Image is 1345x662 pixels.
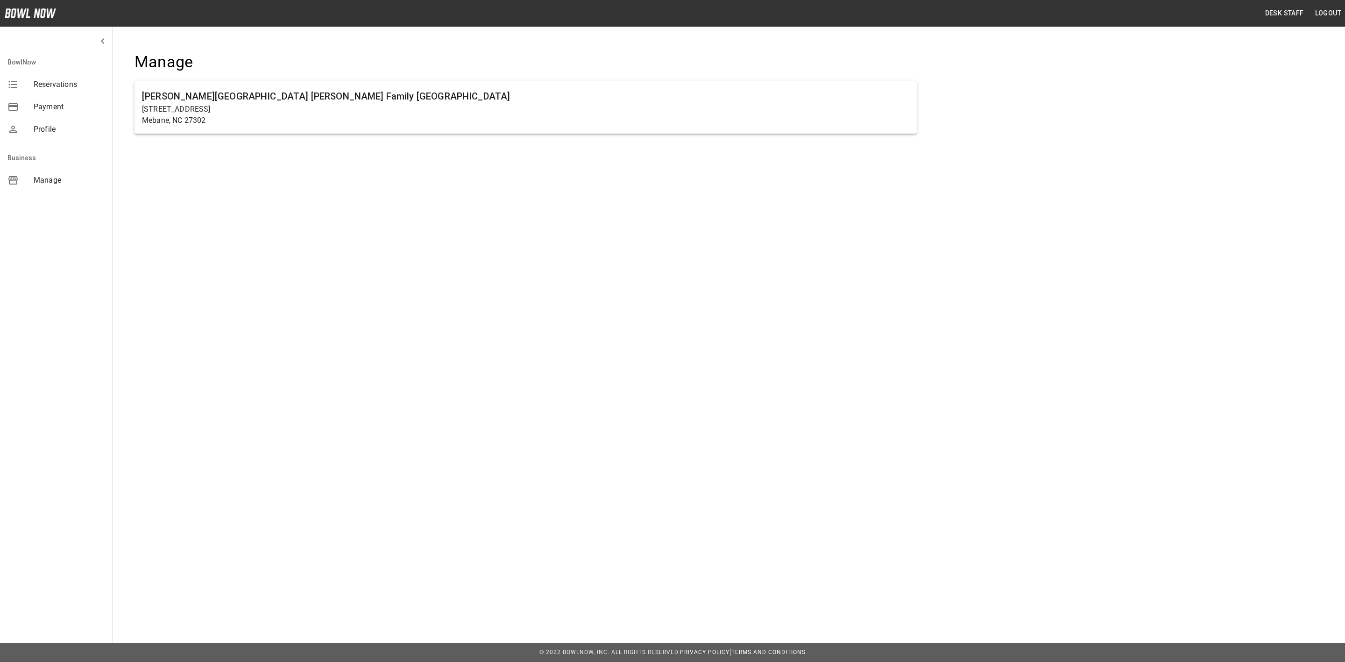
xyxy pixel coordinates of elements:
[680,649,729,655] a: Privacy Policy
[34,79,105,90] span: Reservations
[1311,5,1345,22] button: Logout
[142,115,909,126] p: Mebane, NC 27302
[142,89,909,104] h6: [PERSON_NAME][GEOGRAPHIC_DATA] [PERSON_NAME] Family [GEOGRAPHIC_DATA]
[34,101,105,113] span: Payment
[34,175,105,186] span: Manage
[142,104,909,115] p: [STREET_ADDRESS]
[731,649,806,655] a: Terms and Conditions
[34,124,105,135] span: Profile
[539,649,680,655] span: © 2022 BowlNow, Inc. All Rights Reserved.
[5,8,56,18] img: logo
[1261,5,1308,22] button: Desk Staff
[134,52,917,72] h4: Manage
